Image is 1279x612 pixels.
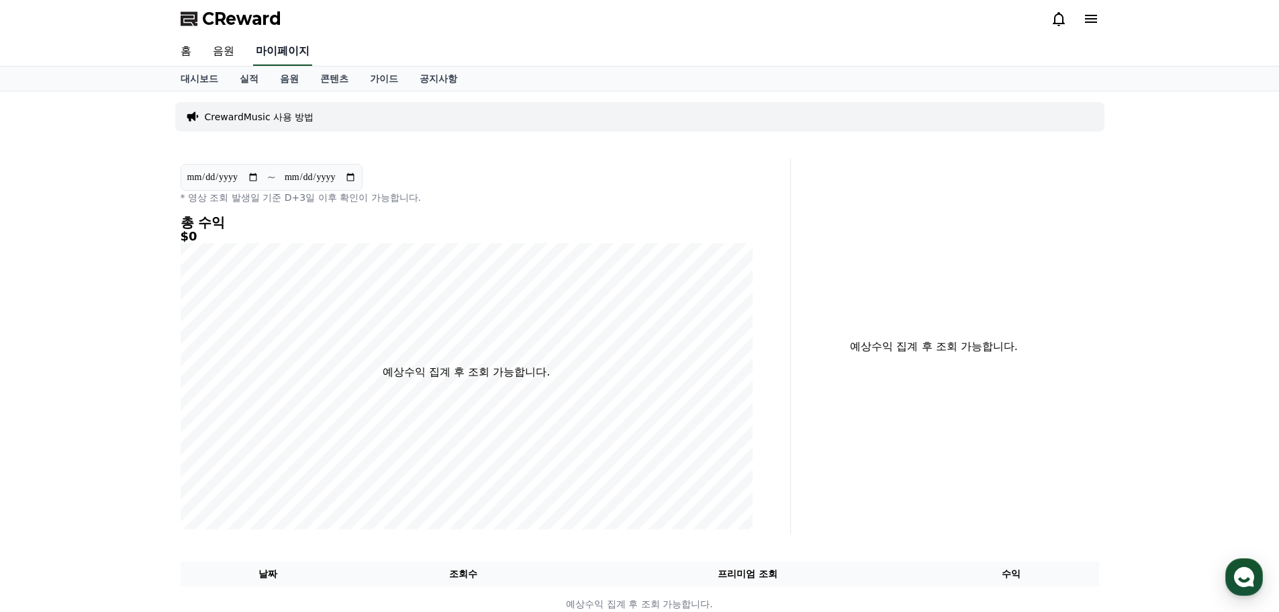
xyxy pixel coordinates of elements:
a: 콘텐츠 [310,67,359,91]
a: CrewardMusic 사용 방법 [205,110,314,124]
span: 설정 [207,446,224,457]
span: 홈 [42,446,50,457]
p: 예상수익 집계 후 조회 가능합니다. [383,364,550,380]
a: 마이페이지 [253,38,312,66]
span: CReward [202,8,281,30]
a: 가이드 [359,67,409,91]
a: CReward [181,8,281,30]
p: 예상수익 집계 후 조회 가능합니다. [802,339,1067,355]
span: 대화 [123,447,139,457]
th: 수익 [924,562,1099,586]
a: 홈 [4,426,89,460]
a: 실적 [229,67,269,91]
th: 프리미엄 조회 [571,562,924,586]
a: 대화 [89,426,173,460]
p: * 영상 조회 발생일 기준 D+3일 이후 확인이 가능합니다. [181,191,753,204]
a: 공지사항 [409,67,468,91]
a: 홈 [170,38,202,66]
a: 음원 [269,67,310,91]
p: ~ [267,169,276,185]
h4: 총 수익 [181,215,753,230]
th: 날짜 [181,562,356,586]
p: 예상수익 집계 후 조회 가능합니다. [181,597,1098,611]
a: 음원 [202,38,245,66]
th: 조회수 [355,562,571,586]
a: 대시보드 [170,67,229,91]
h5: $0 [181,230,753,243]
a: 설정 [173,426,258,460]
